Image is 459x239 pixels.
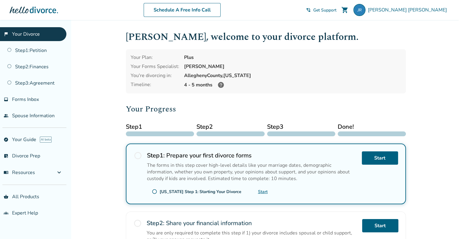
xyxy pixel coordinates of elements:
[4,32,8,37] span: flag_2
[144,3,221,17] a: Schedule A Free Info Call
[267,122,335,131] span: Step 3
[313,7,336,13] span: Get Support
[12,96,39,103] span: Forms Inbox
[196,122,265,131] span: Step 2
[147,162,357,182] p: The forms in this step cover high-level details like your marriage dates, demographic information...
[4,153,8,158] span: list_alt_check
[4,113,8,118] span: people
[184,81,401,89] div: 4 - 5 months
[152,189,157,194] span: radio_button_unchecked
[362,151,398,165] a: Start
[131,63,179,70] div: Your Forms Specialist:
[429,210,459,239] iframe: Chat Widget
[147,151,165,160] strong: Step 1 :
[4,194,8,199] span: shopping_basket
[362,219,398,232] a: Start
[4,169,35,176] span: Resources
[131,54,179,61] div: Your Plan:
[126,30,406,44] h1: [PERSON_NAME] , welcome to your divorce platform.
[258,189,268,195] a: Start
[147,219,164,227] strong: Step 2 :
[4,97,8,102] span: inbox
[131,72,179,79] div: You're divorcing in:
[131,81,179,89] div: Timeline:
[4,137,8,142] span: explore
[306,8,311,12] span: phone_in_talk
[147,151,357,160] h2: Prepare your first divorce forms
[56,169,63,176] span: expand_more
[338,122,406,131] span: Done!
[160,189,241,195] div: [US_STATE] Step 1: Starting Your Divorce
[4,170,8,175] span: menu_book
[133,219,142,228] span: radio_button_unchecked
[368,7,449,13] span: [PERSON_NAME] [PERSON_NAME]
[306,7,336,13] a: phone_in_talkGet Support
[4,211,8,215] span: groups
[147,219,357,227] h2: Share your financial information
[134,151,142,160] span: radio_button_unchecked
[184,63,401,70] div: [PERSON_NAME]
[353,4,365,16] img: jenniferrenee926@gmail.com
[341,6,349,14] span: shopping_cart
[40,137,52,143] span: AI beta
[126,103,406,115] h2: Your Progress
[126,122,194,131] span: Step 1
[184,54,401,61] div: Plus
[184,72,401,79] div: Allegheny County, [US_STATE]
